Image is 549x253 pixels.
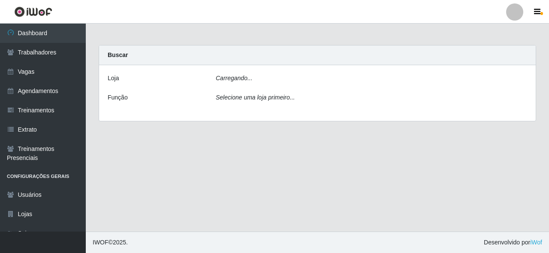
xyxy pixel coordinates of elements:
[216,75,253,81] i: Carregando...
[216,94,295,101] i: Selecione uma loja primeiro...
[14,6,52,17] img: CoreUI Logo
[530,239,542,246] a: iWof
[108,74,119,83] label: Loja
[108,51,128,58] strong: Buscar
[484,238,542,247] span: Desenvolvido por
[93,239,109,246] span: IWOF
[108,93,128,102] label: Função
[93,238,128,247] span: © 2025 .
